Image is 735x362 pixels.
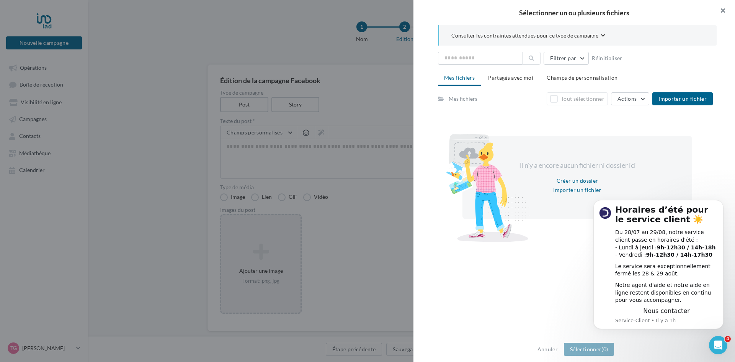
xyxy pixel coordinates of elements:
[725,336,731,342] span: 4
[14,131,139,143] div: Associer Facebook à Digitaleo
[47,216,86,222] b: "Opérations"
[29,133,130,141] div: Associer Facebook à Digitaleo
[31,239,61,270] button: Actualités
[97,258,118,264] span: Tâches
[519,161,636,169] span: Il n'y a encore aucun fichier ni dossier ici
[449,95,477,103] div: Mes fichiers
[582,188,735,341] iframe: Intercom notifications message
[617,95,637,102] span: Actions
[652,92,713,105] button: Importer un fichier
[589,54,626,63] button: Réinitialiser
[92,239,122,270] button: Tâches
[8,101,69,109] p: 1 étape terminée sur 3
[544,52,589,65] button: Filtrer par
[33,67,140,74] a: [EMAIL_ADDRESS][DOMAIN_NAME]
[62,3,92,16] h1: Tâches
[547,92,608,105] button: Tout sélectionner
[49,82,119,90] div: Service-Client de Digitaleo
[601,346,608,352] span: (0)
[488,74,533,81] span: Partagés avec moi
[658,95,707,102] span: Importer un fichier
[29,231,133,239] div: OU
[611,92,649,105] button: Actions
[29,175,133,191] div: Vous pouvez publier votre premier post Facebook ou Instagram :
[11,29,142,57] div: Débuter sur les Réseaux Sociaux
[33,258,59,264] span: Actualités
[554,176,601,185] button: Créer un dossier
[134,3,148,17] div: Fermer
[61,239,92,270] button: Conversations
[564,343,614,356] button: Sélectionner(0)
[29,199,133,223] div: - Grâce à une opération partagée par votre gestionnaire depuis
[11,57,142,75] div: Suivez ce pas à pas et si besoin, écrivez-nous à
[6,258,25,264] span: Accueil
[451,32,598,39] span: Consulter les contraintes attendues pour ce type de campagne
[709,336,727,354] iframe: Intercom live chat
[29,162,130,170] div: Créer un post
[14,160,139,172] div: 2Créer un post
[34,80,46,92] img: Profile image for Service-Client
[451,31,605,41] button: Consulter les contraintes attendues pour ce type de campagne
[132,258,144,264] span: Aide
[444,74,475,81] span: Mes fichiers
[62,258,101,264] span: Conversations
[77,101,145,109] p: Il reste environ 6 minutes
[534,345,561,354] button: Annuler
[547,74,617,81] span: Champs de personnalisation
[426,9,723,16] h2: Sélectionner un ou plusieurs fichiers
[550,185,604,195] button: Importer un fichier
[122,239,153,270] button: Aide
